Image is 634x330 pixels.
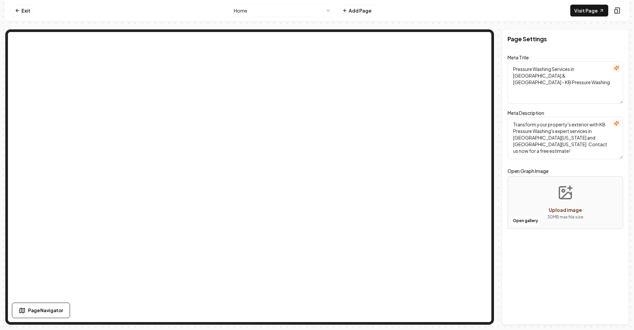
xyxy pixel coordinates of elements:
[28,307,63,314] span: Page Navigator
[549,207,582,213] span: Upload image
[508,110,544,116] label: Meta Description
[508,34,547,44] h2: Page Settings
[570,5,608,16] a: Visit Page
[511,215,540,226] button: Open gallery
[542,180,589,226] button: Upload image
[338,5,376,16] button: Add Page
[508,167,623,175] label: Open Graph Image
[12,303,70,318] button: Page Navigator
[547,214,583,220] p: 30 MB max file size
[11,5,35,16] a: Exit
[508,54,529,60] label: Meta Title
